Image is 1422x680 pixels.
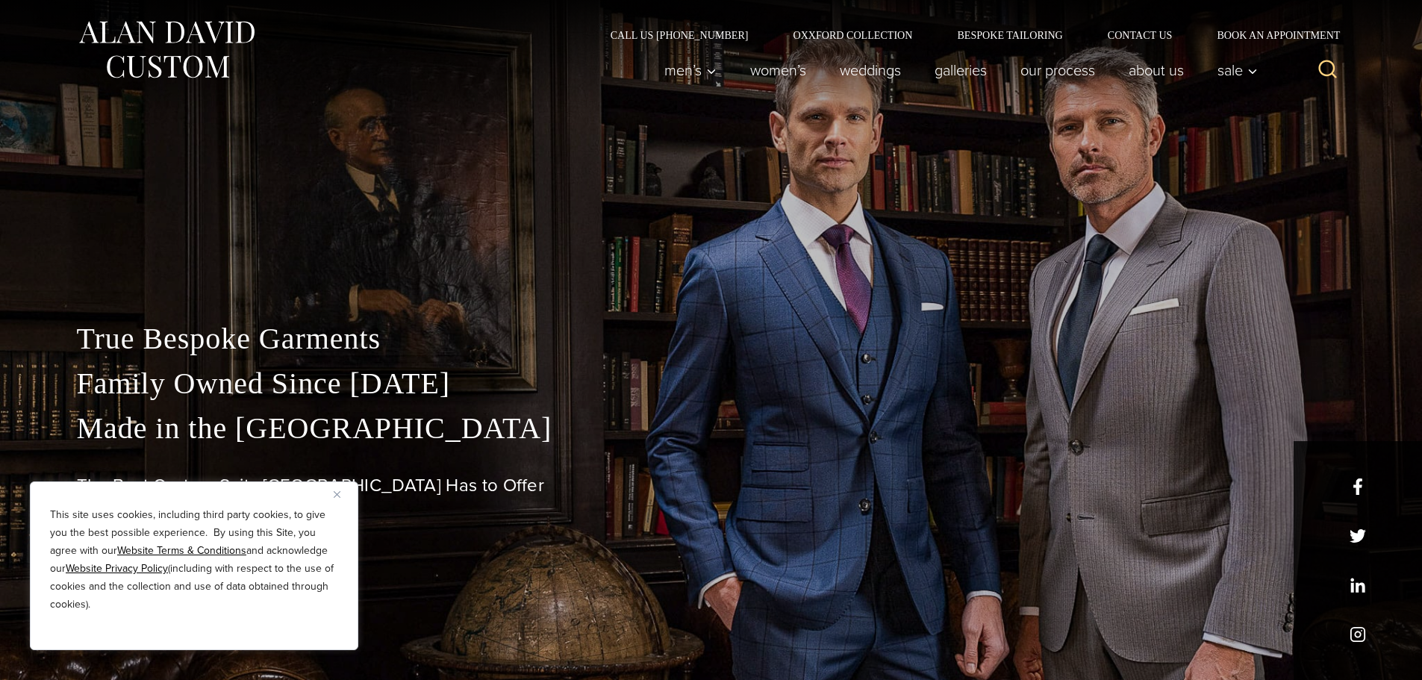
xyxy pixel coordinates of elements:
span: Men’s [664,63,717,78]
a: Website Terms & Conditions [117,543,246,558]
h1: The Best Custom Suits [GEOGRAPHIC_DATA] Has to Offer [77,475,1346,496]
nav: Primary Navigation [647,55,1265,85]
span: Sale [1217,63,1258,78]
a: Website Privacy Policy [66,561,168,576]
p: True Bespoke Garments Family Owned Since [DATE] Made in the [GEOGRAPHIC_DATA] [77,316,1346,451]
p: This site uses cookies, including third party cookies, to give you the best possible experience. ... [50,506,338,614]
a: Call Us [PHONE_NUMBER] [588,30,771,40]
iframe: Opens a widget where you can chat to one of our agents [1327,635,1407,673]
a: Oxxford Collection [770,30,935,40]
a: Our Process [1003,55,1111,85]
a: Women’s [733,55,823,85]
a: Book an Appointment [1194,30,1345,40]
button: Close [334,485,352,503]
a: Bespoke Tailoring [935,30,1085,40]
a: About Us [1111,55,1200,85]
a: weddings [823,55,917,85]
img: Alan David Custom [77,16,256,83]
a: Contact Us [1085,30,1195,40]
nav: Secondary Navigation [588,30,1346,40]
img: Close [334,491,340,498]
button: View Search Form [1310,52,1346,88]
a: Galleries [917,55,1003,85]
